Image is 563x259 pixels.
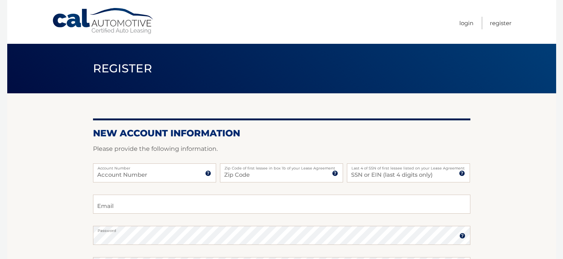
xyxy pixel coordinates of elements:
[52,8,155,35] a: Cal Automotive
[220,163,343,169] label: Zip Code of first lessee in box 1b of your Lease Agreement
[93,195,470,214] input: Email
[459,17,473,29] a: Login
[93,144,470,154] p: Please provide the following information.
[93,163,216,169] label: Account Number
[347,163,470,182] input: SSN or EIN (last 4 digits only)
[93,163,216,182] input: Account Number
[220,163,343,182] input: Zip Code
[332,170,338,176] img: tooltip.svg
[490,17,512,29] a: Register
[93,61,152,75] span: Register
[459,233,465,239] img: tooltip.svg
[205,170,211,176] img: tooltip.svg
[93,128,470,139] h2: New Account Information
[347,163,470,169] label: Last 4 of SSN of first lessee listed on your Lease Agreement
[459,170,465,176] img: tooltip.svg
[93,226,470,232] label: Password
